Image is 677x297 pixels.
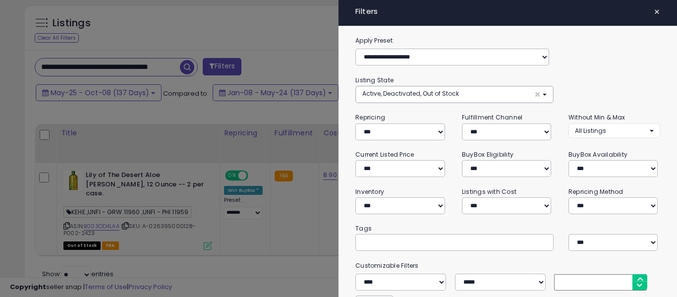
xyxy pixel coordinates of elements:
span: × [534,89,541,100]
small: Listings with Cost [462,187,516,196]
span: Active, Deactivated, Out of Stock [362,89,459,98]
small: Fulfillment Channel [462,113,522,121]
span: × [654,5,660,19]
small: BuyBox Eligibility [462,150,513,159]
button: × [650,5,664,19]
h4: Filters [355,7,660,16]
small: Repricing [355,113,385,121]
small: Customizable Filters [348,260,668,271]
button: Active, Deactivated, Out of Stock × [356,86,553,103]
small: BuyBox Availability [568,150,627,159]
button: All Listings [568,123,660,138]
label: Apply Preset: [348,35,668,46]
small: Repricing Method [568,187,623,196]
small: Tags [348,223,668,234]
small: Inventory [355,187,384,196]
small: Current Listed Price [355,150,414,159]
span: All Listings [575,126,606,135]
small: Listing State [355,76,394,84]
small: Without Min & Max [568,113,625,121]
